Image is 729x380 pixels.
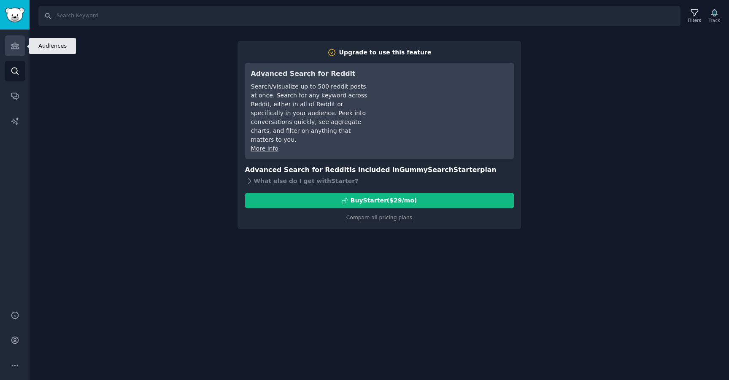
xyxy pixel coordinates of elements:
[688,17,701,23] div: Filters
[251,82,370,144] div: Search/visualize up to 500 reddit posts at once. Search for any keyword across Reddit, either in ...
[251,145,278,152] a: More info
[381,69,508,132] iframe: YouTube video player
[245,193,514,208] button: BuyStarter($29/mo)
[339,48,432,57] div: Upgrade to use this feature
[5,8,24,22] img: GummySearch logo
[251,69,370,79] h3: Advanced Search for Reddit
[245,165,514,175] h3: Advanced Search for Reddit is included in plan
[346,215,412,221] a: Compare all pricing plans
[38,6,680,26] input: Search Keyword
[400,166,480,174] span: GummySearch Starter
[245,175,514,187] div: What else do I get with Starter ?
[351,196,417,205] div: Buy Starter ($ 29 /mo )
